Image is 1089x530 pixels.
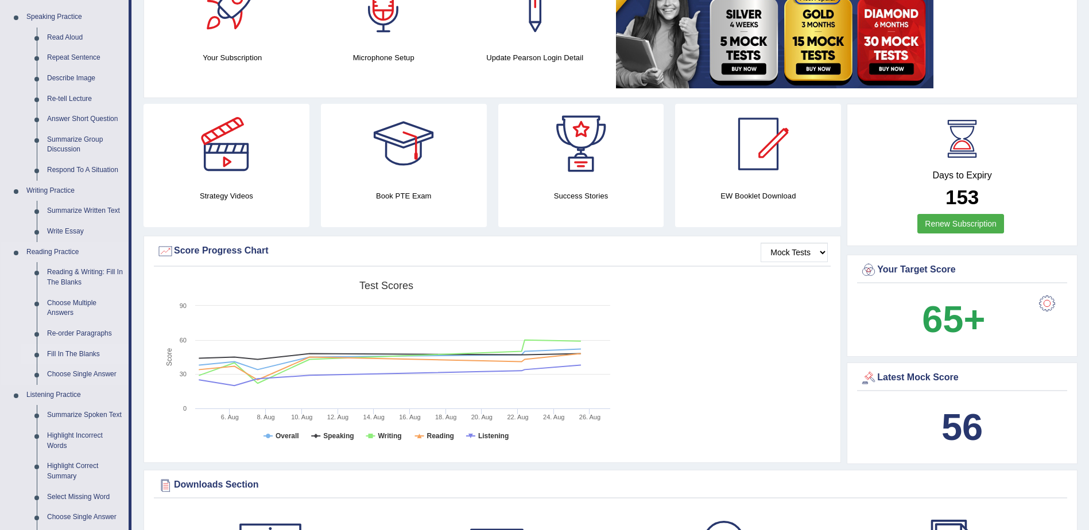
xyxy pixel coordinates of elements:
a: Write Essay [42,221,129,242]
a: Reading & Writing: Fill In The Blanks [42,262,129,293]
a: Select Missing Word [42,487,129,508]
text: 60 [180,337,187,344]
a: Read Aloud [42,28,129,48]
a: Describe Image [42,68,129,89]
a: Highlight Correct Summary [42,456,129,486]
tspan: 24. Aug [543,414,564,420]
a: Summarize Written Text [42,201,129,221]
tspan: Writing [378,432,401,440]
a: Repeat Sentence [42,48,129,68]
div: Score Progress Chart [157,243,828,260]
a: Renew Subscription [917,214,1004,233]
h4: Microphone Setup [313,52,453,64]
text: 90 [180,302,187,309]
tspan: 26. Aug [579,414,600,420]
b: 65+ [922,298,985,340]
tspan: 20. Aug [471,414,493,420]
tspan: 22. Aug [507,414,528,420]
tspan: 18. Aug [435,414,456,420]
text: 0 [183,405,187,412]
tspan: Listening [478,432,509,440]
div: Latest Mock Score [860,369,1064,387]
a: Choose Single Answer [42,364,129,385]
a: Reading Practice [21,242,129,263]
h4: Success Stories [498,190,664,202]
div: Downloads Section [157,477,1064,494]
a: Highlight Incorrect Words [42,426,129,456]
h4: Days to Expiry [860,170,1064,181]
tspan: 12. Aug [327,414,348,420]
h4: Strategy Videos [144,190,309,202]
a: Summarize Spoken Text [42,405,129,426]
a: Re-tell Lecture [42,89,129,110]
tspan: Reading [427,432,454,440]
a: Fill In The Blanks [42,344,129,365]
a: Listening Practice [21,385,129,406]
tspan: Score [165,348,173,367]
tspan: 10. Aug [291,414,312,420]
a: Summarize Group Discussion [42,130,129,160]
a: Choose Multiple Answers [42,293,129,324]
h4: Book PTE Exam [321,190,487,202]
h4: Your Subscription [162,52,302,64]
b: 56 [941,406,983,448]
tspan: Test scores [359,280,413,291]
a: Speaking Practice [21,7,129,28]
a: Choose Single Answer [42,507,129,528]
a: Re-order Paragraphs [42,324,129,344]
a: Respond To A Situation [42,160,129,181]
h4: EW Booklet Download [675,190,841,202]
div: Your Target Score [860,262,1064,279]
a: Writing Practice [21,181,129,201]
h4: Update Pearson Login Detail [465,52,604,64]
tspan: 14. Aug [363,414,385,420]
tspan: Speaking [323,432,354,440]
tspan: 6. Aug [221,414,239,420]
b: 153 [945,186,979,208]
tspan: 8. Aug [257,414,274,420]
a: Answer Short Question [42,109,129,130]
tspan: 16. Aug [399,414,420,420]
tspan: Overall [276,432,299,440]
text: 30 [180,371,187,377]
